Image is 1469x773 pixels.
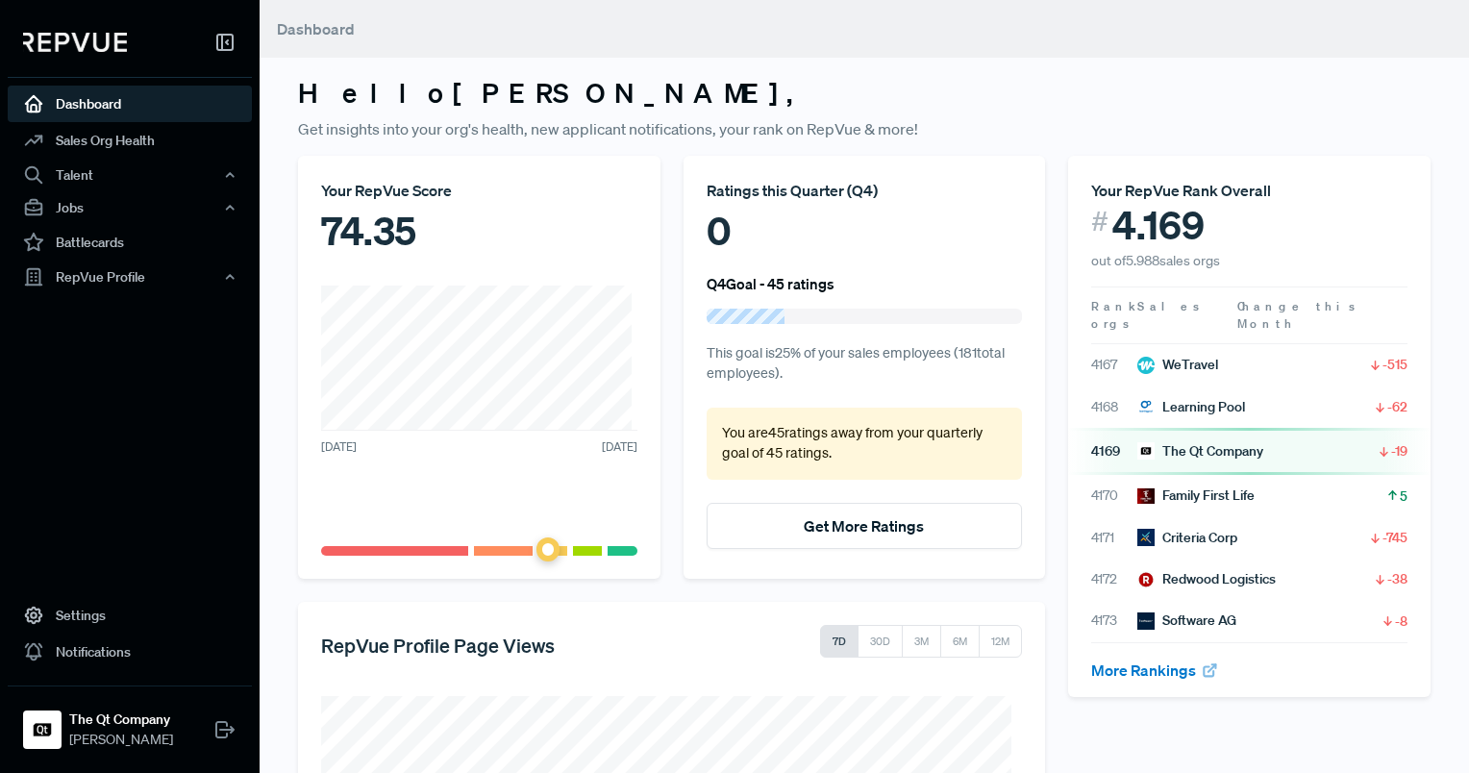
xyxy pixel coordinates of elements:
button: 12M [979,625,1022,658]
a: More Rankings [1091,661,1218,680]
span: [DATE] [602,438,637,456]
span: -62 [1387,397,1407,416]
button: Get More Ratings [707,503,1023,549]
div: Your RepVue Score [321,179,637,202]
button: 6M [940,625,980,658]
button: Talent [8,159,252,191]
span: 4167 [1091,355,1137,375]
img: The Qt Company [1137,442,1155,460]
span: Your RepVue Rank Overall [1091,181,1271,200]
img: WeTravel [1137,357,1155,374]
span: -515 [1382,355,1407,374]
img: Learning Pool [1137,398,1155,415]
img: Family First Life [1137,487,1155,505]
div: WeTravel [1137,355,1218,375]
div: Family First Life [1137,486,1255,506]
div: The Qt Company [1137,441,1263,461]
button: Jobs [8,191,252,224]
div: Ratings this Quarter ( Q4 ) [707,179,1023,202]
span: 4168 [1091,397,1137,417]
span: 4170 [1091,486,1137,506]
span: -8 [1395,611,1407,631]
span: 4172 [1091,569,1137,589]
span: 4171 [1091,528,1137,548]
h6: Q4 Goal - 45 ratings [707,275,834,292]
span: Dashboard [277,19,355,38]
strong: The Qt Company [69,710,173,730]
button: 7D [820,625,859,658]
span: 4173 [1091,611,1137,631]
span: # [1091,202,1108,241]
img: Redwood Logistics [1137,571,1155,588]
button: 3M [902,625,941,658]
img: The Qt Company [27,714,58,745]
img: RepVue [23,33,127,52]
span: -745 [1382,528,1407,547]
div: Criteria Corp [1137,528,1237,548]
span: [DATE] [321,438,357,456]
div: Redwood Logistics [1137,569,1276,589]
span: 4.169 [1112,202,1205,248]
div: Software AG [1137,611,1236,631]
a: Battlecards [8,224,252,261]
p: You are 45 ratings away from your quarterly goal of 45 ratings . [722,423,1008,464]
div: 0 [707,202,1023,260]
span: Sales orgs [1091,298,1203,332]
img: Software AG [1137,612,1155,630]
a: Notifications [8,634,252,670]
a: Dashboard [8,86,252,122]
span: -19 [1391,441,1407,461]
span: Rank [1091,298,1137,315]
span: 5 [1400,486,1407,506]
h5: RepVue Profile Page Views [321,634,555,657]
h3: Hello [PERSON_NAME] , [298,77,1431,110]
span: Change this Month [1237,298,1358,332]
span: -38 [1387,569,1407,588]
a: Settings [8,597,252,634]
span: out of 5.988 sales orgs [1091,252,1220,269]
div: 74.35 [321,202,637,260]
button: 30D [858,625,903,658]
button: RepVue Profile [8,261,252,293]
div: Learning Pool [1137,397,1245,417]
a: The Qt CompanyThe Qt Company[PERSON_NAME] [8,686,252,758]
img: Criteria Corp [1137,529,1155,546]
p: This goal is 25 % of your sales employees ( 181 total employees). [707,343,1023,385]
span: 4169 [1091,441,1137,461]
a: Sales Org Health [8,122,252,159]
span: [PERSON_NAME] [69,730,173,750]
p: Get insights into your org's health, new applicant notifications, your rank on RepVue & more! [298,117,1431,140]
